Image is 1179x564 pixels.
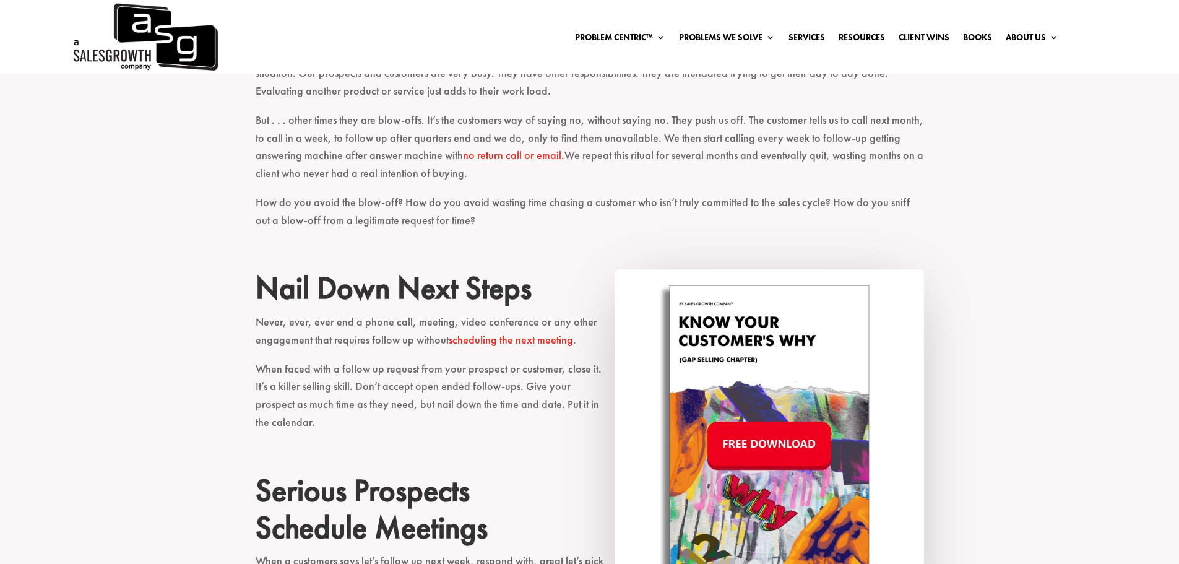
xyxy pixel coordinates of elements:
p: But . . . other times they are blow-offs. It’s the customers way of saying no, without saying no.... [256,111,924,194]
a: Problem Centric™ [575,33,665,46]
p: How do you avoid the blow-off? How do you avoid wasting time chasing a customer who isn’t truly c... [256,194,924,241]
a: About Us [1006,33,1058,46]
a: Problems We Solve [679,33,775,46]
a: Services [788,33,825,46]
h2: Serious Prospects Schedule Meetings [256,472,924,553]
a: Resources [839,33,885,46]
a: Books [963,33,992,46]
a: Client Wins [899,33,949,46]
p: Never, ever, ever end a phone call, meeting, video conference or any other engagement that requir... [256,313,924,360]
h2: Nail Down Next Steps [256,269,924,313]
a: scheduling the next meeting [449,332,573,347]
a: no return call or email. [463,148,564,162]
p: When faced with a follow up request from your prospect or customer, close it. It’s a killer selli... [256,360,924,443]
p: If you’ve been in longer than 3 months, you’ve heard all these phrases and more. Sometimes they a... [256,46,924,111]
